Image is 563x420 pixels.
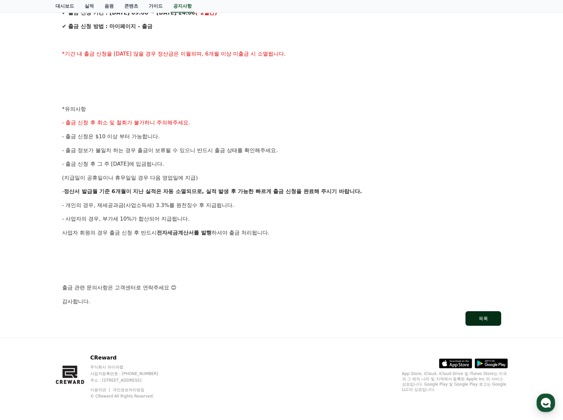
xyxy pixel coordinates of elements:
button: 목록 [465,311,501,326]
span: - 사업자의 경우, 부가세 10%가 합산되어 지급됩니다. [62,216,190,222]
span: 홈 [21,220,25,225]
p: CReward [90,354,171,362]
a: 목록 [62,311,501,326]
strong: 정산서 발급월 기준 [64,188,110,194]
p: 주소 : [STREET_ADDRESS] [90,378,171,383]
span: 감사합니다. [62,298,90,305]
span: 설정 [102,220,110,225]
div: 목록 [479,315,488,322]
a: 홈 [2,210,44,226]
strong: 6개월이 지난 실적은 자동 소멸되므로, 실적 발생 후 가능한 빠르게 출금 신청을 완료해 주시기 바랍니다. [112,188,362,194]
p: 사업자등록번호 : [PHONE_NUMBER] [90,371,171,376]
span: - 개인의 경우, 제세공과금(사업소득세) 3.3%를 원천징수 후 지급됩니다. [62,202,234,208]
span: - 출금 신청은 $10 이상 부터 가능합니다. [62,133,160,140]
p: 주식회사 와이피랩 [90,364,171,370]
span: - 출금 정보가 불일치 하는 경우 출금이 보류될 수 있으니 반드시 출금 상태를 확인해주세요. [62,147,278,153]
p: - [62,187,501,196]
span: - 출금 신청 후 그 주 [DATE]에 입금됩니다. [62,161,164,167]
a: 설정 [85,210,127,226]
p: © CReward All Rights Reserved. [90,394,171,399]
span: 사업자 회원의 경우 출금 신청 후 반드시 [62,230,157,236]
span: (지급일이 공휴일이나 휴무일일 경우 다음 영업일에 지급) [62,175,198,181]
strong: 전자세금계산서를 발행 [157,230,212,236]
strong: ✔ 출금 신청 기간 : [DATE] 09:00 ~ [DATE] 24:00 [62,10,195,16]
span: *기간 내 출금 신청을 [DATE] 않을 경우 정산금은 이월되며, 6개월 이상 미출금 시 소멸됩니다. [62,51,286,57]
a: 개인정보처리방침 [113,388,144,392]
span: 대화 [60,220,68,225]
strong: (*2일간) [195,10,217,16]
span: *유의사항 [62,106,86,112]
span: 하셔야 출금 처리됩니다. [212,230,269,236]
a: 이용약관 [90,388,111,392]
p: App Store, iCloud, iCloud Drive 및 iTunes Store는 미국과 그 밖의 나라 및 지역에서 등록된 Apple Inc.의 서비스 상표입니다. Goo... [402,371,508,392]
strong: ✔ 출금 신청 방법 : 마이페이지 - 출금 [62,23,152,29]
span: - 출금 신청 후 취소 및 철회가 불가하니 주의해주세요. [62,119,190,126]
a: 대화 [44,210,85,226]
span: 출금 관련 문의사항은 고객센터로 연락주세요 😊 [62,284,177,291]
